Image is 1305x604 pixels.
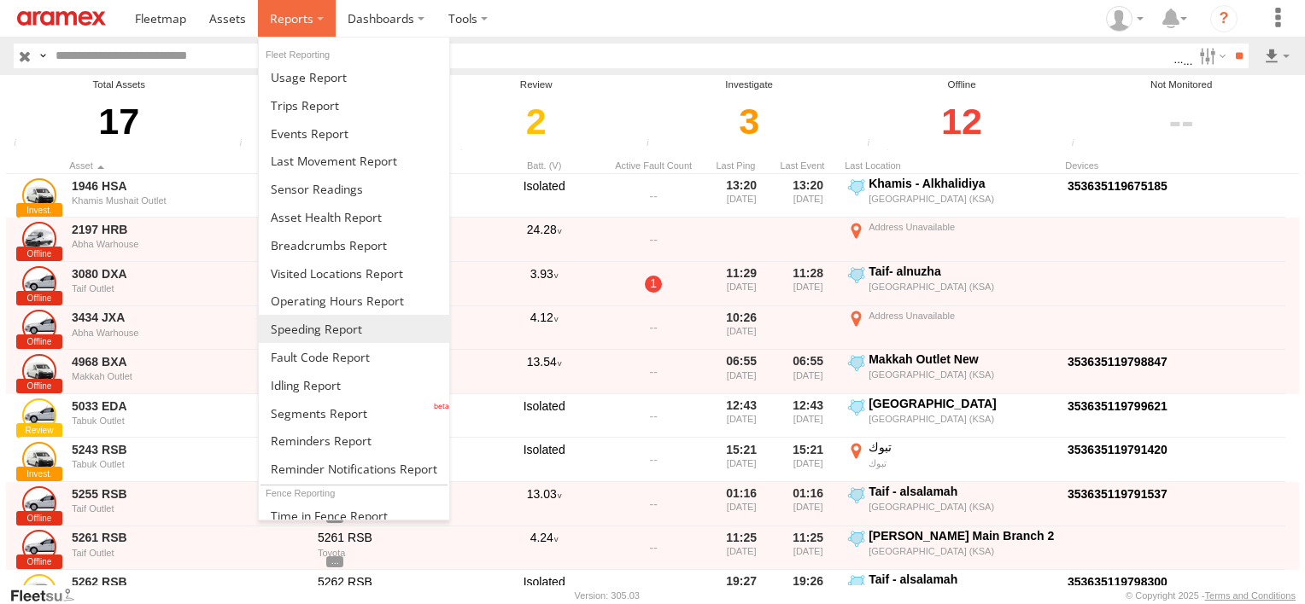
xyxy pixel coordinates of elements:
[259,371,449,399] a: Idling Report
[326,556,343,567] span: View Asset Details to show all tags
[845,219,1058,260] label: Click to View Event Location
[641,92,857,151] div: Click to filter by Investigate
[72,503,306,514] div: Taif Outlet
[1067,138,1092,151] div: The health of these assets types is not monitored.
[234,138,260,151] div: Number of assets that have communicated at least once in the last 6hrs
[845,439,1058,480] label: Click to View Event Location
[72,548,306,558] div: Taif Outlet
[1100,6,1150,32] div: Zeeshan Nadeem
[493,264,595,305] div: 3.93
[72,310,306,325] a: 3434 JXA
[711,308,771,349] div: 10:26 [DATE]
[711,351,771,392] div: 06:55 [DATE]
[72,178,306,194] a: 1946 HSA
[9,138,34,151] div: Total number of Enabled and Paused Assets
[259,287,449,315] a: Asset Operating Hours Report
[1068,443,1167,456] a: Click to View Device Details
[1192,44,1229,68] label: Search Filter Options
[1205,590,1296,601] a: Terms and Conditions
[22,266,56,300] a: Click to View Asset Details
[711,439,771,480] div: 15:21 [DATE]
[69,160,308,171] div: Click to Sort
[259,203,449,231] a: Asset Health Report
[869,501,1056,513] div: [GEOGRAPHIC_DATA] (KSA)
[259,63,449,91] a: Usage Report
[36,44,50,68] label: Search Query
[862,78,1062,92] div: Offline
[72,239,306,249] div: Abha Warhouse
[845,351,1058,392] label: Click to View Event Location
[602,160,705,171] div: Active Fault Count
[72,574,306,589] a: 5262 RSB
[869,528,1056,543] div: [PERSON_NAME] Main Branch 2
[259,259,449,287] a: Visited Locations Report
[259,231,449,259] a: Breadcrumbs Report
[869,369,1056,380] div: [GEOGRAPHIC_DATA] (KSA)
[72,530,306,545] a: 5261 RSB
[711,396,771,437] div: 12:43 [DATE]
[641,138,667,151] div: Assets that have not communicated with the server in the last 24hrs
[318,548,483,558] div: Toyota
[318,574,483,589] div: 5262 RSB
[778,176,838,217] div: 13:20 [DATE]
[72,266,306,282] a: 3080 DXA
[869,281,1056,293] div: [GEOGRAPHIC_DATA] (KSA)
[436,78,636,92] div: Review
[869,413,1056,425] div: [GEOGRAPHIC_DATA] (KSA)
[72,415,306,426] div: Tabuk Outlet
[869,176,1056,191] div: Khamis - Alkhalidiya
[1068,575,1167,589] a: Click to View Device Details
[778,351,838,392] div: 06:55 [DATE]
[711,484,771,525] div: 01:16 [DATE]
[869,457,1056,469] div: تبوك
[259,91,449,119] a: Trips Report
[1067,92,1296,151] div: Click to filter by Not Monitored
[1068,399,1167,413] a: Click to View Device Details
[22,222,56,256] a: Click to View Asset Details
[259,455,449,483] a: Service Reminder Notifications Report
[862,92,1062,151] div: Click to filter by Offline
[575,590,640,601] div: Version: 305.03
[869,572,1056,587] div: Taif - alsalamah
[869,545,1056,557] div: [GEOGRAPHIC_DATA] (KSA)
[862,138,887,151] div: Assets that have not communicated at least once with the server in the last 48hrs
[72,398,306,414] a: 5033 EDA
[845,264,1058,305] label: Click to View Event Location
[326,512,343,523] span: View Asset Details to show all tags
[234,92,430,151] div: Click to filter by Online
[778,484,838,525] div: 01:16 [DATE]
[72,195,306,206] div: Khamis Mushait Outlet
[72,442,306,457] a: 5243 RSB
[72,354,306,369] a: 4968 BXA
[1068,355,1167,369] a: Click to View Device Details
[318,530,483,545] div: 5261 RSB
[493,528,595,569] div: 4.24
[869,193,1056,205] div: [GEOGRAPHIC_DATA] (KSA)
[778,528,838,569] div: 11:25 [DATE]
[436,92,636,151] div: Click to filter by Review
[869,484,1056,499] div: Taif - alsalamah
[259,175,449,203] a: Sensor Readings
[259,315,449,343] a: Fleet Speed Report
[17,11,106,26] img: aramex-logo.svg
[845,396,1058,437] label: Click to View Event Location
[1262,44,1291,68] label: Export results as...
[845,484,1058,525] label: Click to View Event Location
[259,147,449,175] a: Last Movement Report
[72,222,306,237] a: 2197 HRB
[9,587,88,604] a: Visit our Website
[72,459,306,469] div: Tabuk Outlet
[711,160,771,171] div: Click to Sort
[259,343,449,371] a: Fault Code Report
[72,328,306,338] div: Abha Warhouse
[234,78,430,92] div: Online
[869,439,1056,455] div: تبوك
[869,264,1056,279] div: Taif- alnuzha
[845,308,1058,349] label: Click to View Event Location
[493,308,595,349] div: 4.12
[778,160,838,171] div: Click to Sort
[1067,78,1296,92] div: Not Monitored
[869,396,1056,411] div: [GEOGRAPHIC_DATA]
[72,371,306,381] div: Makkah Outlet
[9,92,229,151] div: 17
